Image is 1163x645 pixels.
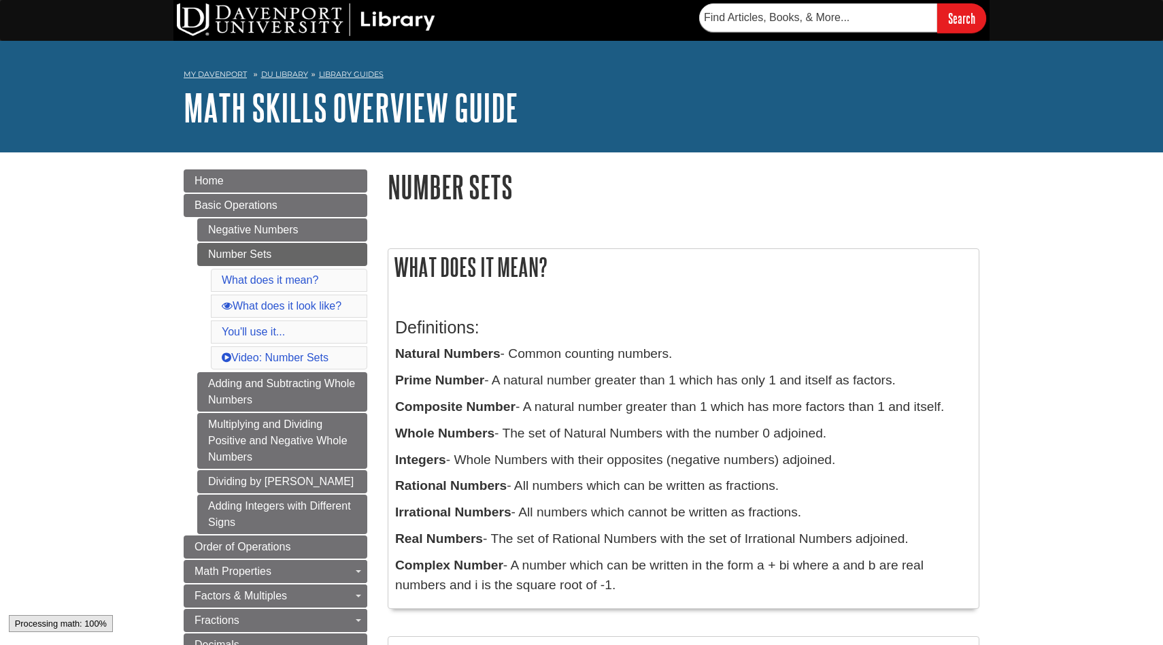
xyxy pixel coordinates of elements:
a: What does it look like? [222,300,341,312]
a: Adding and Subtracting Whole Numbers [197,372,367,412]
p: - A natural number greater than 1 which has more factors than 1 and itself. [395,397,972,417]
input: Find Articles, Books, & More... [699,3,937,32]
a: Multiplying and Dividing Positive and Negative Whole Numbers [197,413,367,469]
nav: breadcrumb [184,65,979,87]
b: Integers [395,452,446,467]
a: Number Sets [197,243,367,266]
p: - Whole Numbers with their opposites (negative numbers) adjoined. [395,450,972,470]
span: Basic Operations [195,199,277,211]
b: Whole Numbers [395,426,494,440]
a: Dividing by [PERSON_NAME] [197,470,367,493]
a: Video: Number Sets [222,352,328,363]
a: Factors & Multiples [184,584,367,608]
span: Math Properties [195,565,271,577]
a: Math Skills Overview Guide [184,86,518,129]
img: DU Library [177,3,435,36]
a: DU Library [261,69,308,79]
a: My Davenport [184,69,247,80]
a: Negative Numbers [197,218,367,242]
a: Fractions [184,609,367,632]
p: - The set of Natural Numbers with the number 0 adjoined. [395,424,972,444]
b: Prime Number [395,373,484,387]
a: Library Guides [319,69,384,79]
a: Basic Operations [184,194,367,217]
span: Factors & Multiples [195,590,287,601]
a: Order of Operations [184,535,367,559]
p: - All numbers which can be written as fractions. [395,476,972,496]
form: Searches DU Library's articles, books, and more [699,3,986,33]
span: Order of Operations [195,541,290,552]
p: - A natural number greater than 1 which has only 1 and itself as factors. [395,371,972,391]
div: Processing math: 100% [9,615,113,632]
b: Irrational Numbers [395,505,511,519]
p: - A number which can be written in the form a + bi where a and b are real numbers and i is the sq... [395,556,972,595]
b: Real Numbers [395,531,483,546]
b: Composite Number [395,399,516,414]
h3: Definitions: [395,318,972,337]
h2: What does it mean? [388,249,979,285]
a: Adding Integers with Different Signs [197,495,367,534]
b: Rational Numbers [395,478,507,493]
span: Home [195,175,224,186]
a: Math Properties [184,560,367,583]
b: Complex Number [395,558,503,572]
h1: Number Sets [388,169,979,204]
a: Home [184,169,367,193]
a: You'll use it... [222,326,285,337]
p: - Common counting numbers. [395,344,972,364]
p: - All numbers which cannot be written as fractions. [395,503,972,523]
a: What does it mean? [222,274,318,286]
span: Fractions [195,614,239,626]
b: Natural Numbers [395,346,501,361]
p: - The set of Rational Numbers with the set of Irrational Numbers adjoined. [395,529,972,549]
input: Search [937,3,986,33]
